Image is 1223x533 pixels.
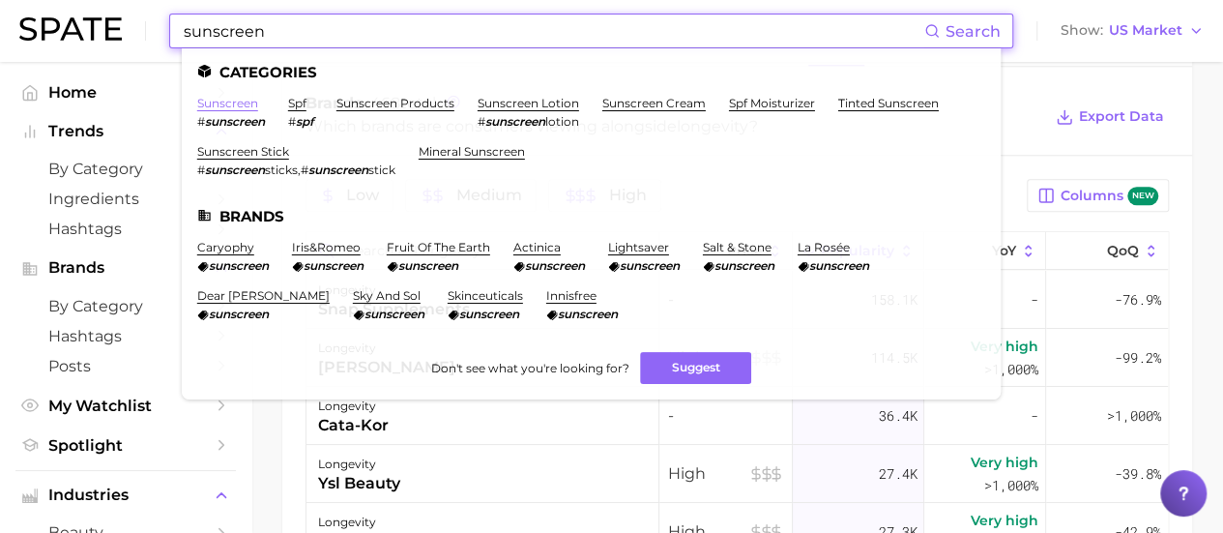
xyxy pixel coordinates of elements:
button: longevitycata-kor-36.4k->1,000% [306,387,1168,445]
span: >1,000% [984,476,1038,494]
span: # [301,163,308,177]
a: la rosée [798,240,850,254]
em: sunscreen [398,258,458,273]
em: sunscreen [308,163,368,177]
a: by Category [15,154,236,184]
span: -76.9% [1115,288,1161,311]
span: Very high [971,509,1038,532]
span: by Category [48,160,203,178]
a: sunscreen stick [197,144,289,159]
a: actinica [513,240,561,254]
button: Trends [15,117,236,146]
em: sunscreen [209,258,269,273]
span: YoY [992,243,1016,258]
span: Brands [48,259,203,277]
em: sunscreen [620,258,680,273]
li: Brands [197,208,985,224]
a: innisfree [546,288,597,303]
a: Home [15,77,236,107]
span: Industries [48,487,203,504]
button: Export Data [1051,104,1169,131]
span: Export Data [1079,108,1164,125]
a: salt & stone [703,240,772,254]
span: US Market [1109,25,1182,36]
li: Categories [197,64,985,80]
a: by Category [15,291,236,321]
a: lightsaver [608,240,669,254]
span: - [667,404,784,428]
button: ShowUS Market [1056,18,1208,44]
em: sunscreen [714,258,774,273]
span: stick [368,163,395,177]
em: sunscreen [558,307,618,321]
a: mineral sunscreen [419,144,525,159]
em: spf [296,114,313,129]
span: Don't see what you're looking for? [430,361,628,375]
span: Home [48,83,203,102]
span: Trends [48,123,203,140]
span: Hashtags [48,220,203,238]
em: sunscreen [485,114,545,129]
a: Spotlight [15,430,236,460]
span: >1,000% [1107,406,1161,425]
button: Brands [15,253,236,282]
span: Search [946,22,1001,41]
a: Ingredients [15,184,236,214]
em: sunscreen [809,258,869,273]
a: Posts [15,351,236,381]
span: - [1031,288,1038,311]
span: 27.4k [878,462,917,486]
a: My Watchlist [15,391,236,421]
button: QoQ [1046,232,1168,270]
a: Hashtags [15,214,236,244]
a: spf moisturizer [729,96,815,110]
em: sunscreen [364,307,424,321]
a: sunscreen cream [602,96,706,110]
a: dear [PERSON_NAME] [197,288,330,303]
a: iris&romeo [292,240,361,254]
span: # [197,114,205,129]
button: Industries [15,481,236,510]
em: sunscreen [209,307,269,321]
span: My Watchlist [48,397,203,415]
input: Search here for a brand, industry, or ingredient [182,15,924,47]
span: 36.4k [878,404,917,428]
em: sunscreen [205,114,265,129]
span: >1,000% [984,360,1038,378]
img: SPATE [19,17,122,41]
span: Columns [1061,187,1158,205]
em: sunscreen [459,307,519,321]
em: sunscreen [304,258,364,273]
button: Suggest [640,352,751,384]
button: Columnsnew [1027,179,1169,212]
span: QoQ [1107,243,1139,258]
span: # [478,114,485,129]
span: sticks [265,163,298,177]
a: sunscreen products [336,96,454,110]
a: sky and sol [353,288,421,303]
span: Posts [48,357,203,375]
span: # [197,163,205,177]
em: sunscreen [525,258,585,273]
div: , [197,163,395,177]
a: sunscreen lotion [478,96,579,110]
span: High [667,462,784,486]
div: cata-kor [318,414,389,437]
a: caryophy [197,240,254,254]
a: spf [288,96,306,110]
em: sunscreen [205,163,265,177]
div: longevity [318,395,389,418]
span: Hashtags [48,327,203,345]
span: -39.8% [1115,462,1161,486]
span: # [288,114,296,129]
a: sunscreen [197,96,258,110]
div: ysl beauty [318,472,400,495]
div: longevity [318,453,400,476]
a: skinceuticals [448,288,523,303]
span: by Category [48,297,203,315]
span: - [1031,404,1038,428]
span: Spotlight [48,436,203,455]
span: Ingredients [48,190,203,208]
a: Hashtags [15,321,236,351]
span: new [1127,187,1158,205]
